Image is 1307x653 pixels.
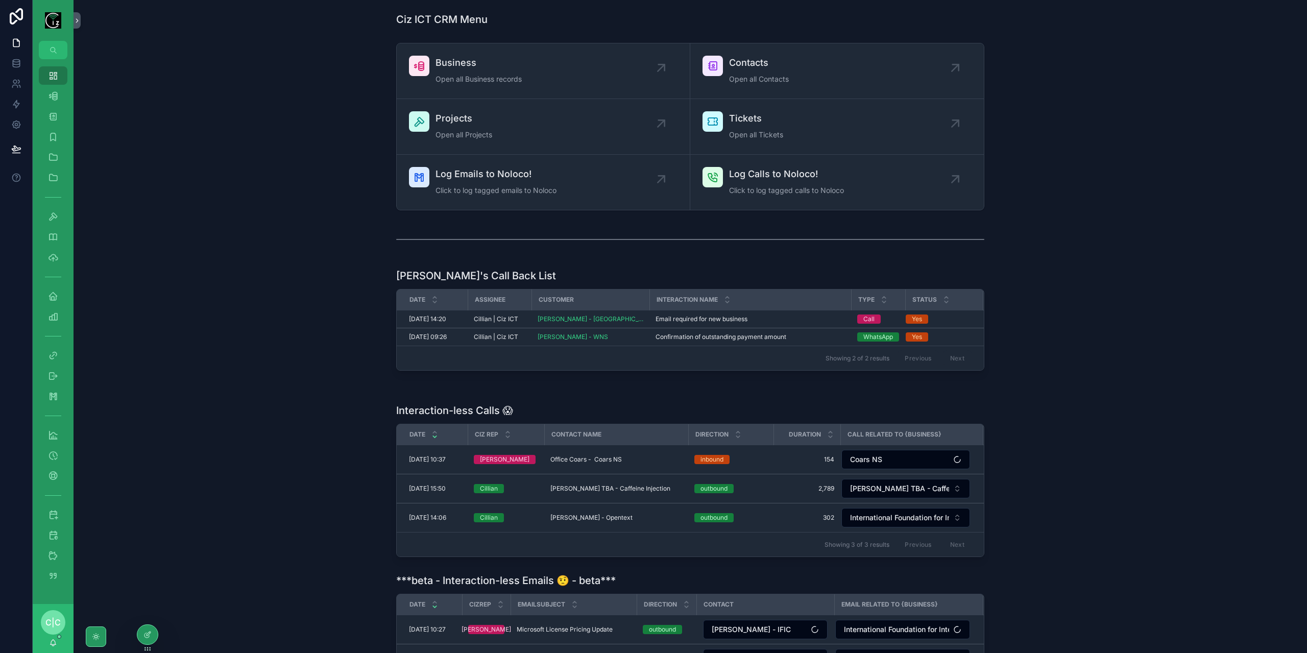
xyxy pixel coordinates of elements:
[480,484,498,493] div: Cillian
[729,130,783,140] span: Open all Tickets
[841,508,970,527] button: Select Button
[850,513,949,523] span: International Foundation for Integrated Care (IFIC)
[729,111,783,126] span: Tickets
[397,155,690,210] a: Log Emails to Noloco!Click to log tagged emails to Noloco
[912,332,922,342] div: Yes
[656,333,845,341] a: Confirmation of outstanding payment amount
[409,600,425,609] span: Date
[517,625,613,634] span: Microsoft License Pricing Update
[539,296,574,304] span: Customer
[644,600,677,609] span: Direction
[518,600,565,609] span: EmailSubject
[474,513,538,522] a: Cillian
[700,513,728,522] div: outbound
[474,484,538,493] a: Cillian
[841,479,970,498] button: Select Button
[435,56,522,70] span: Business
[858,296,875,304] span: Type
[656,315,845,323] a: Email required for new business
[397,43,690,99] a: BusinessOpen all Business records
[780,485,834,493] a: 2,789
[704,600,734,609] span: Contact
[517,625,631,634] a: Microsoft License Pricing Update
[435,130,492,140] span: Open all Projects
[729,56,789,70] span: Contacts
[656,315,747,323] span: Email required for new business
[462,625,511,634] div: [PERSON_NAME]
[475,430,498,439] span: Ciz Rep
[825,541,889,549] span: Showing 3 of 3 results
[409,625,456,634] a: [DATE] 10:27
[409,333,447,341] span: [DATE] 09:26
[409,485,462,493] a: [DATE] 15:50
[841,449,971,470] a: Select Button
[863,315,875,324] div: Call
[468,625,504,634] a: [PERSON_NAME]
[397,99,690,155] a: ProjectsOpen all Projects
[703,620,828,639] button: Select Button
[550,455,622,464] span: Office Coars - Coars NS
[690,43,984,99] a: ContactsOpen all Contacts
[700,484,728,493] div: outbound
[409,455,446,464] span: [DATE] 10:37
[396,403,513,418] h1: Interaction-less Calls 😱
[538,315,643,323] a: [PERSON_NAME] - [GEOGRAPHIC_DATA]
[474,333,525,341] a: Cillian | Ciz ICT
[45,616,61,628] span: C|C
[703,619,828,640] a: Select Button
[474,315,518,323] span: Cillian | Ciz ICT
[729,185,844,196] span: Click to log tagged calls to Noloco
[474,455,538,464] a: [PERSON_NAME]
[694,455,767,464] a: inbound
[469,600,491,609] span: CizRep
[551,430,601,439] span: Contact Name
[474,315,525,323] a: Cillian | Ciz ICT
[435,111,492,126] span: Projects
[906,332,971,342] a: Yes
[841,478,971,499] a: Select Button
[550,455,682,464] a: Office Coars - Coars NS
[435,74,522,84] span: Open all Business records
[45,12,61,29] img: App logo
[826,354,889,362] span: Showing 2 of 2 results
[848,430,941,439] span: Call Related To {Business}
[409,315,462,323] a: [DATE] 14:20
[841,600,938,609] span: Email Related To {Business}
[857,332,899,342] a: WhatsApp
[409,296,425,304] span: Date
[409,514,462,522] a: [DATE] 14:06
[835,620,970,639] button: Select Button
[780,455,834,464] a: 154
[409,333,462,341] a: [DATE] 09:26
[841,450,970,469] button: Select Button
[850,454,882,465] span: Coars NS
[729,167,844,181] span: Log Calls to Noloco!
[694,513,767,522] a: outbound
[906,315,971,324] a: Yes
[550,514,682,522] a: [PERSON_NAME] - Opentext
[538,333,608,341] a: [PERSON_NAME] - WNS
[435,185,556,196] span: Click to log tagged emails to Noloco
[409,625,446,634] span: [DATE] 10:27
[863,332,893,342] div: WhatsApp
[789,430,821,439] span: Duration
[780,514,834,522] a: 302
[409,485,446,493] span: [DATE] 15:50
[396,573,616,588] h1: ***beta - Interaction-less Emails 🤨 - beta***
[690,155,984,210] a: Log Calls to Noloco!Click to log tagged calls to Noloco
[656,333,786,341] span: Confirmation of outstanding payment amount
[409,315,446,323] span: [DATE] 14:20
[844,624,949,635] span: International Foundation for Integrated Care (IFIC)
[700,455,723,464] div: inbound
[475,296,505,304] span: Assignee
[643,625,690,634] a: outbound
[480,455,529,464] div: [PERSON_NAME]
[538,333,643,341] a: [PERSON_NAME] - WNS
[712,624,791,635] span: [PERSON_NAME] - IFIC
[33,59,74,598] div: scrollable content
